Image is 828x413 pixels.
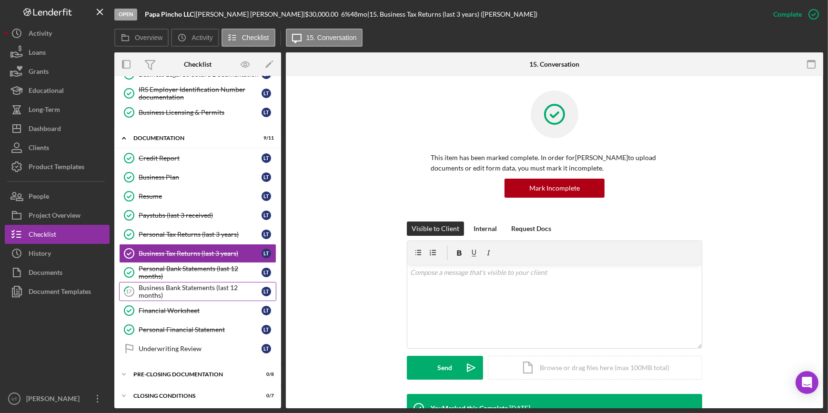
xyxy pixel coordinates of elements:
[196,10,305,18] div: [PERSON_NAME] [PERSON_NAME] |
[133,135,250,141] div: Documentation
[139,284,262,299] div: Business Bank Statements (last 12 months)
[139,345,262,353] div: Underwriting Review
[139,109,262,116] div: Business Licensing & Permits
[262,191,271,201] div: L T
[262,230,271,239] div: L T
[262,153,271,163] div: L T
[29,157,84,179] div: Product Templates
[126,288,132,294] tspan: 17
[262,325,271,334] div: L T
[139,265,262,280] div: Personal Bank Statements (last 12 months)
[407,356,483,380] button: Send
[171,29,219,47] button: Activity
[29,187,49,208] div: People
[262,89,271,98] div: L T
[139,212,262,219] div: Paystubs (last 3 received)
[119,263,276,282] a: Personal Bank Statements (last 12 months)LT
[5,100,110,119] button: Long-Term
[262,108,271,117] div: L T
[796,371,818,394] div: Open Intercom Messenger
[5,138,110,157] button: Clients
[509,404,530,412] time: 2025-08-25 21:36
[529,179,580,198] div: Mark Incomplete
[29,206,81,227] div: Project Overview
[139,173,262,181] div: Business Plan
[119,301,276,320] a: Financial WorksheetLT
[139,250,262,257] div: Business Tax Returns (last 3 years)
[242,34,269,41] label: Checklist
[24,389,86,411] div: [PERSON_NAME]
[139,231,262,238] div: Personal Tax Returns (last 3 years)
[5,24,110,43] button: Activity
[119,339,276,358] a: Underwriting ReviewLT
[431,152,678,174] p: This item has been marked complete. In order for [PERSON_NAME] to upload documents or edit form d...
[438,356,453,380] div: Send
[5,43,110,62] button: Loans
[29,62,49,83] div: Grants
[114,9,137,20] div: Open
[29,24,52,45] div: Activity
[119,282,276,301] a: 17Business Bank Statements (last 12 months)LT
[350,10,367,18] div: 48 mo
[29,263,62,284] div: Documents
[764,5,823,24] button: Complete
[133,372,250,377] div: Pre-Closing Documentation
[222,29,275,47] button: Checklist
[257,393,274,399] div: 0 / 7
[773,5,802,24] div: Complete
[139,307,262,314] div: Financial Worksheet
[286,29,363,47] button: 15. Conversation
[305,10,341,18] div: $30,000.00
[5,263,110,282] button: Documents
[469,222,502,236] button: Internal
[505,179,605,198] button: Mark Incomplete
[139,192,262,200] div: Resume
[412,222,459,236] div: Visible to Client
[530,60,580,68] div: 15. Conversation
[5,244,110,263] a: History
[5,62,110,81] button: Grants
[257,135,274,141] div: 9 / 11
[29,244,51,265] div: History
[29,119,61,141] div: Dashboard
[5,225,110,244] button: Checklist
[262,306,271,315] div: L T
[119,103,276,122] a: Business Licensing & PermitsLT
[133,393,250,399] div: Closing Conditions
[29,43,46,64] div: Loans
[474,222,497,236] div: Internal
[139,86,262,101] div: IRS Employer Identification Number documentation
[257,372,274,377] div: 0 / 8
[119,244,276,263] a: Business Tax Returns (last 3 years)LT
[262,268,271,277] div: L T
[262,287,271,296] div: L T
[506,222,556,236] button: Request Docs
[5,157,110,176] button: Product Templates
[119,84,276,103] a: IRS Employer Identification Number documentationLT
[5,187,110,206] button: People
[5,389,110,408] button: VT[PERSON_NAME]
[139,326,262,333] div: Personal Financial Statement
[5,81,110,100] button: Educational
[262,211,271,220] div: L T
[511,222,551,236] div: Request Docs
[5,119,110,138] button: Dashboard
[29,81,64,102] div: Educational
[5,282,110,301] button: Document Templates
[139,154,262,162] div: Credit Report
[29,100,60,121] div: Long-Term
[431,404,508,412] div: You Marked this Complete
[5,206,110,225] button: Project Overview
